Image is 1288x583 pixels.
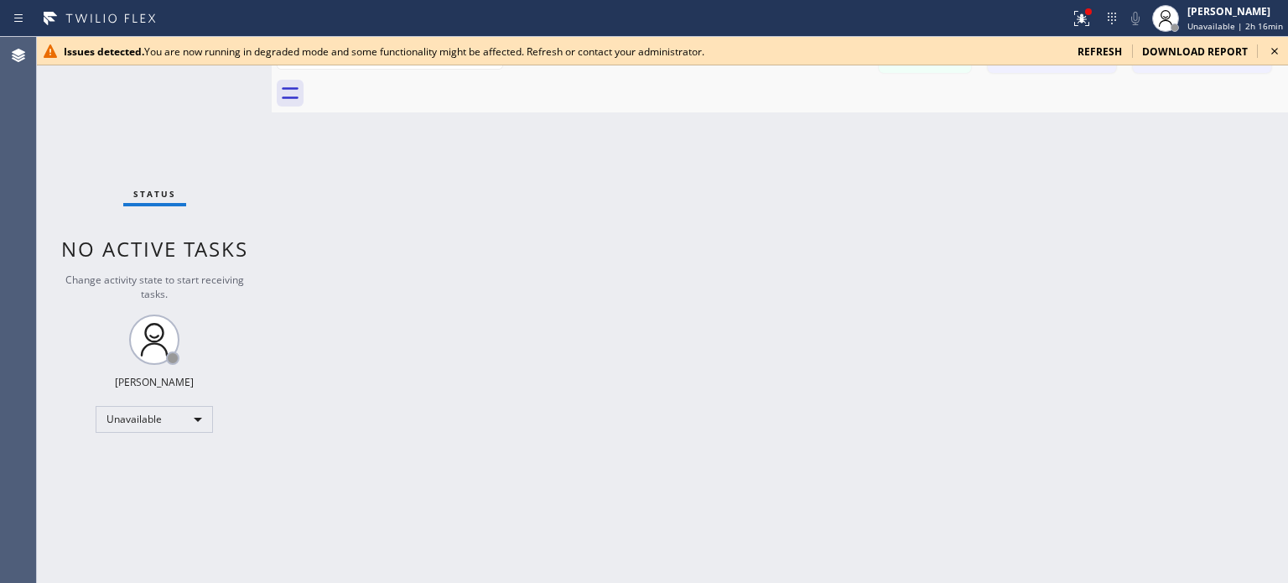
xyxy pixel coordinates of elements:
span: Unavailable | 2h 16min [1187,20,1283,32]
div: You are now running in degraded mode and some functionality might be affected. Refresh or contact... [64,44,1064,59]
button: Mute [1124,7,1147,30]
span: download report [1142,44,1248,59]
div: [PERSON_NAME] [1187,4,1283,18]
span: Change activity state to start receiving tasks. [65,273,244,301]
div: Unavailable [96,406,213,433]
span: Status [133,188,176,200]
span: No active tasks [61,235,248,263]
span: refresh [1078,44,1122,59]
b: Issues detected. [64,44,144,59]
div: [PERSON_NAME] [115,375,194,389]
